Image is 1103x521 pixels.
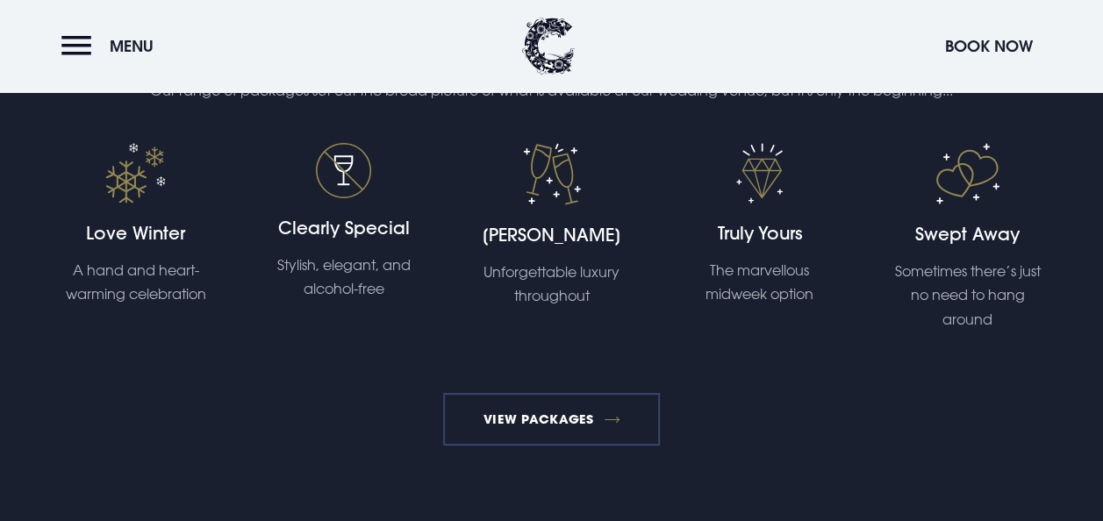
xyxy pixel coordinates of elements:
[894,260,1041,332] p: Sometimes there’s just no need to hang around
[270,216,417,240] h4: Clearly Special
[316,143,371,198] img: Wedding icon 5
[478,223,625,247] h4: [PERSON_NAME]
[62,259,209,306] p: A hand and heart-warming celebration
[522,18,575,75] img: Clandeboye Lodge
[523,143,581,205] img: Wedding icon 1
[936,27,1042,65] button: Book Now
[443,393,660,446] a: View Packages
[686,221,833,246] h4: Truly Yours
[686,259,833,306] p: The marvellous midweek option
[110,36,154,56] span: Menu
[62,221,209,246] h4: Love Winter
[270,253,417,301] p: Stylish, elegant, and alcohol-free
[736,143,783,203] img: Wedding icon 2
[935,143,999,204] img: Wedding icon 3
[894,222,1041,246] h4: Swept Away
[61,27,162,65] button: Menu
[105,143,166,203] img: Wedding icon 4
[478,260,625,308] p: Unforgettable luxury throughout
